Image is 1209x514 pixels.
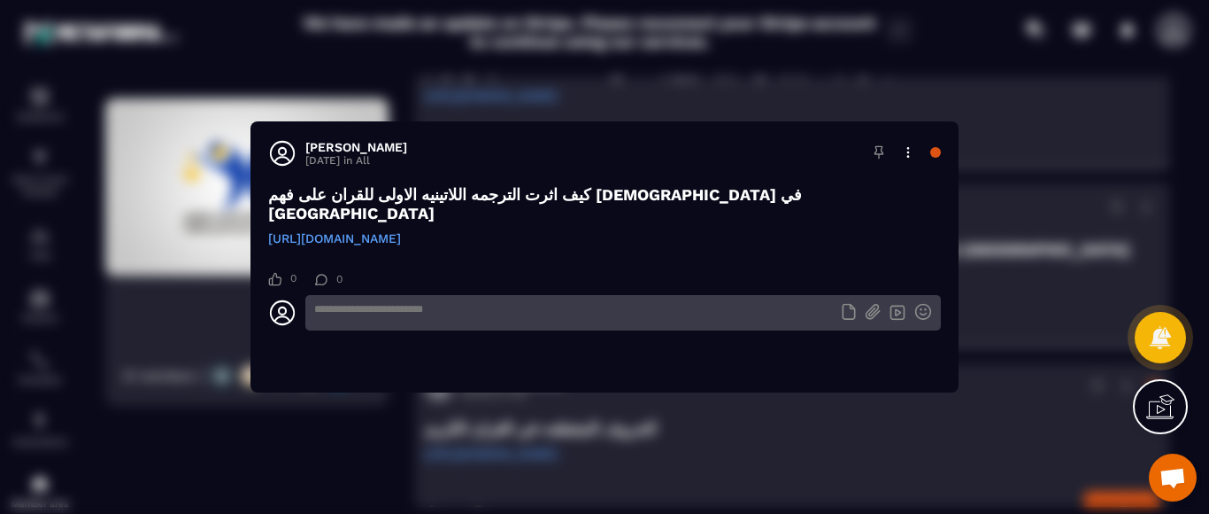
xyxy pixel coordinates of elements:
a: [URL][DOMAIN_NAME] [268,231,401,245]
h3: كيف اثرت الترجمه اللاتينيه الاولى للقران على فهم [DEMOGRAPHIC_DATA] في [GEOGRAPHIC_DATA] [268,185,941,222]
div: Ouvrir le chat [1149,454,1197,502]
span: 0 [290,272,296,286]
h3: [PERSON_NAME] [305,140,407,154]
span: 0 [336,273,343,285]
p: [DATE] in All [305,154,407,167]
